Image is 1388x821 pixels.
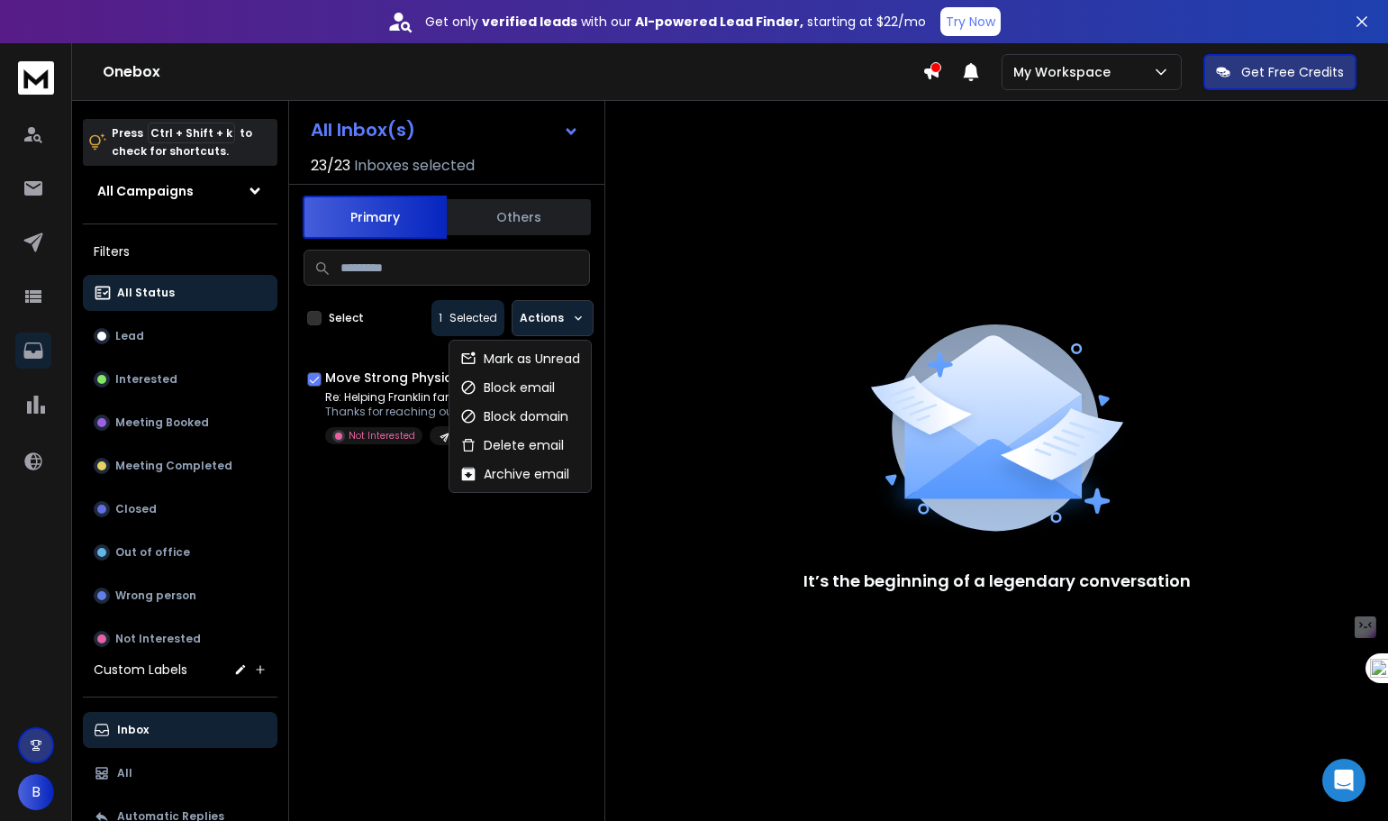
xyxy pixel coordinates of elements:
div: Delete email [460,436,564,454]
button: Others [447,197,591,237]
div: Mark as Unread [460,350,580,368]
p: Not Interested [349,429,415,442]
div: Block domain [460,407,568,425]
h1: All Inbox(s) [311,121,415,139]
div: Open Intercom Messenger [1322,759,1365,802]
label: Select [329,311,364,325]
div: Archive email [460,465,569,483]
p: Thanks for reaching out [PERSON_NAME]! [325,405,541,419]
p: Re: Helping Franklin families stay [325,390,541,405]
p: Inbox [117,723,149,737]
p: Get Free Credits [1241,63,1344,81]
span: 1 [439,311,442,325]
span: B [18,774,54,810]
img: logo [18,61,54,95]
strong: verified leads [482,13,577,31]
button: Primary [303,196,447,239]
p: Meeting Booked [115,415,209,430]
p: Interested [115,372,177,387]
h3: Filters [83,239,277,264]
h1: Onebox [103,61,922,83]
p: Lead [115,329,144,343]
p: All [117,766,132,780]
p: Selected [449,311,497,325]
span: Ctrl + Shift + k [148,123,235,143]
p: Wrong person [115,588,196,603]
span: 23 / 23 [311,155,350,177]
p: Closed [115,502,157,516]
p: Get only with our starting at $22/mo [425,13,926,31]
p: It’s the beginning of a legendary conversation [803,569,1191,594]
p: All Status [117,286,175,300]
p: Try Now [946,13,995,31]
p: My Workspace [1013,63,1118,81]
h1: Move Strong Physical Therapy [325,369,523,387]
h3: Inboxes selected [354,155,475,177]
p: Out of office [115,545,190,560]
p: Actions [520,311,564,325]
h3: Custom Labels [94,661,187,679]
p: Not Interested [115,632,201,646]
strong: AI-powered Lead Finder, [635,13,803,31]
p: Meeting Completed [115,459,232,473]
div: Block email [460,379,555,397]
p: Press to check for shortcuts. [112,124,252,160]
h1: All Campaigns [97,182,194,200]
